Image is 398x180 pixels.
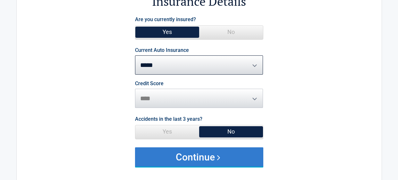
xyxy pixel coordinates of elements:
[135,15,196,24] label: Are you currently insured?
[135,125,199,138] span: Yes
[135,115,202,123] label: Accidents in the last 3 years?
[199,26,263,38] span: No
[135,26,199,38] span: Yes
[135,147,263,167] button: Continue
[135,81,164,86] label: Credit Score
[135,48,189,53] label: Current Auto Insurance
[199,125,263,138] span: No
